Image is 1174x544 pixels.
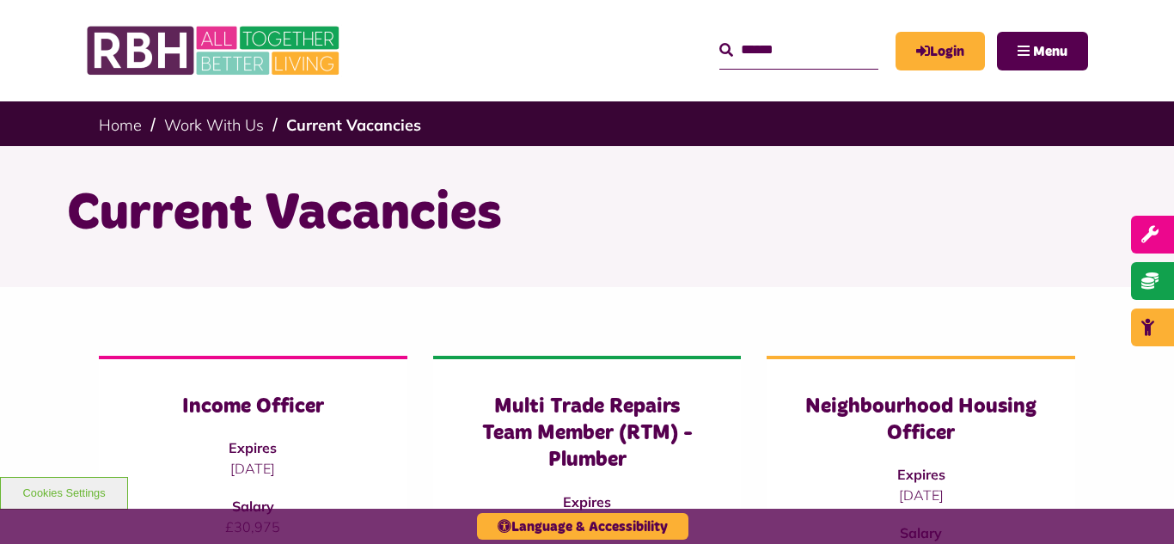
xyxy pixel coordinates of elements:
h3: Income Officer [133,394,373,420]
a: MyRBH [896,32,985,70]
img: RBH [86,17,344,84]
a: Work With Us [164,115,264,135]
strong: Expires [229,439,277,456]
a: Home [99,115,142,135]
button: Language & Accessibility [477,513,688,540]
h1: Current Vacancies [67,180,1107,248]
span: Menu [1033,45,1067,58]
strong: Expires [563,493,611,510]
strong: Expires [897,466,945,483]
iframe: Netcall Web Assistant for live chat [1097,467,1174,544]
button: Navigation [997,32,1088,70]
h3: Multi Trade Repairs Team Member (RTM) - Plumber [468,394,707,474]
a: Current Vacancies [286,115,421,135]
strong: Salary [232,498,274,515]
p: [DATE] [133,458,373,479]
p: [DATE] [801,485,1041,505]
h3: Neighbourhood Housing Officer [801,394,1041,447]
